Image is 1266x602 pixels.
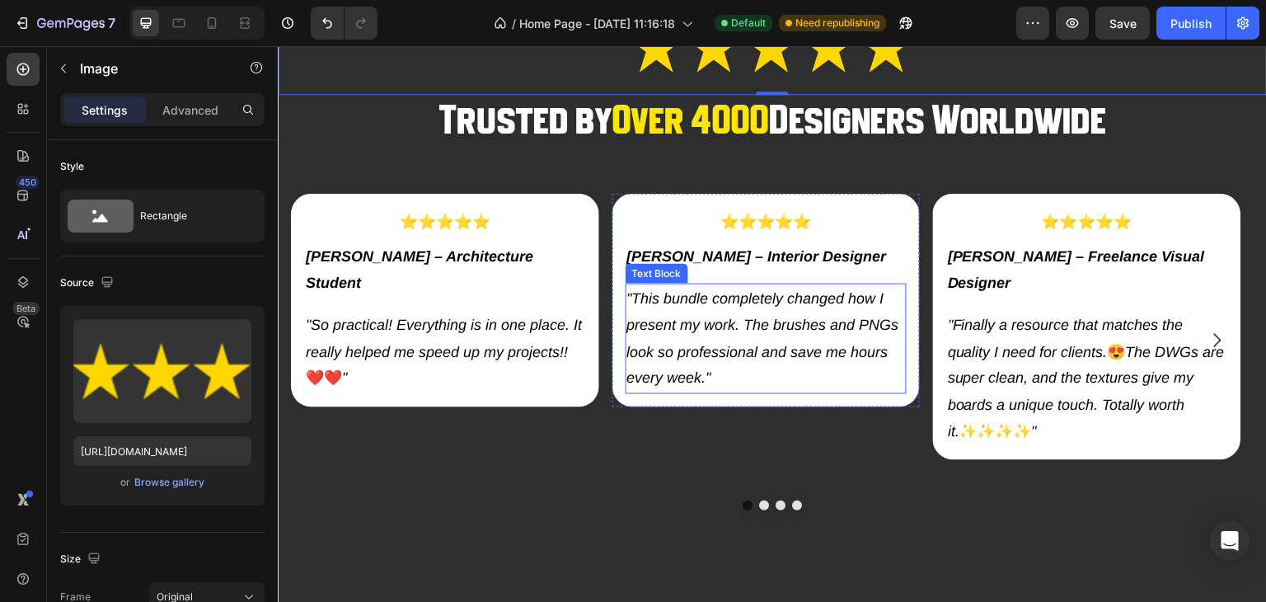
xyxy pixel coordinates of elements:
button: Save [1095,7,1150,40]
span: Default [731,16,766,31]
i: The DWGs are super clean, and the textures give my boards a unique touch. Totally worth it. [670,298,947,394]
p: ⭐⭐⭐⭐⭐ [349,162,628,189]
span: / [512,15,516,32]
button: Dot [514,454,524,464]
button: 7 [7,7,123,40]
button: Carousel Next Arrow [917,271,963,317]
span: 😍 ✨✨✨✨ [670,270,947,394]
button: Publish [1156,7,1226,40]
i: " [754,378,759,394]
div: 450 [16,176,40,189]
div: Undo/Redo [311,7,377,40]
div: Open Intercom Messenger [1210,521,1250,561]
p: Image [80,59,220,78]
span: Need republishing [795,16,879,31]
p: Settings [82,101,128,119]
button: Browse gallery [134,474,205,491]
p: Advanced [162,101,218,119]
div: Source [60,272,117,294]
p: ⭐⭐⭐⭐⭐ [670,162,949,189]
i: "Finally a resource that matches the quality I need for clients. [670,270,906,313]
div: Rectangle [140,197,241,235]
img: preview-image [73,319,251,423]
div: Browse gallery [134,475,204,490]
button: Dot [481,454,491,464]
div: Beta [12,302,40,315]
span: Home Page - [DATE] 11:16:18 [519,15,675,32]
strong: [PERSON_NAME] – Freelance Visual Designer [670,202,927,245]
input: https://example.com/image.jpg [73,436,251,466]
p: 7 [108,13,115,33]
strong: [PERSON_NAME] – Interior Designer [349,202,609,219]
div: Size [60,548,104,571]
i: "This bundle completely changed how I present my work. The brushes and PNGs look so professional ... [349,244,621,341]
strong: [PERSON_NAME] – Architecture Student [28,202,256,245]
span: Over 4000 [334,56,491,98]
iframe: Design area [278,46,1266,602]
button: Dot [498,454,508,464]
button: Dot [465,454,475,464]
span: Designers Worldwide [491,56,828,98]
p: ⭐⭐⭐⭐⭐ [28,162,307,189]
div: Style [60,159,84,174]
span: Save [1109,16,1137,31]
div: Text Block [351,220,407,235]
span: or [120,473,130,492]
i: " [64,324,69,341]
span: ❤️❤️ [28,270,304,341]
i: "So practical! Everything is in one place. It really helped me speed up my projects!! [28,270,304,313]
div: Publish [1170,15,1212,32]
